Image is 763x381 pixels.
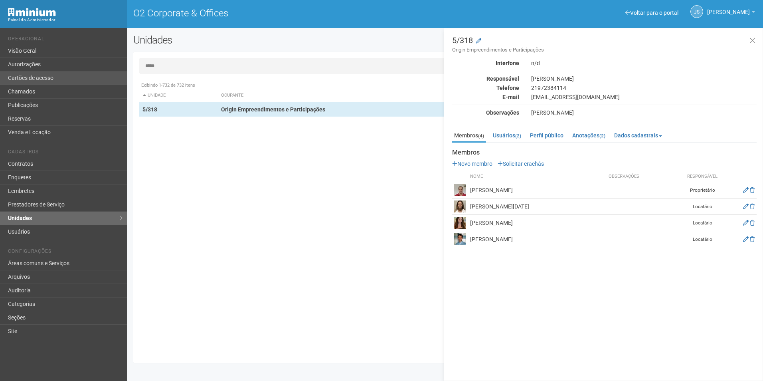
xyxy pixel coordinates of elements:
td: [PERSON_NAME] [468,231,607,248]
a: Usuários(2) [491,129,523,141]
td: [PERSON_NAME] [468,215,607,231]
div: [EMAIL_ADDRESS][DOMAIN_NAME] [525,93,763,101]
a: Editar membro [743,203,749,210]
li: Cadastros [8,149,121,157]
strong: Membros [452,149,757,156]
a: Editar membro [743,220,749,226]
img: Minium [8,8,56,16]
img: user.png [454,200,466,212]
th: Nome [468,171,607,182]
a: Modificar a unidade [476,37,481,45]
div: Telefone [446,84,525,91]
a: Membros(4) [452,129,486,143]
div: [PERSON_NAME] [525,109,763,116]
img: user.png [454,217,466,229]
div: Interfone [446,60,525,67]
th: Ocupante: activate to sort column ascending [218,89,488,102]
a: Dados cadastrais [612,129,664,141]
strong: 5/318 [142,106,157,113]
div: Responsável [446,75,525,82]
div: 21972384114 [525,84,763,91]
a: Excluir membro [750,236,755,242]
td: [PERSON_NAME] [468,182,607,198]
a: Editar membro [743,236,749,242]
strong: Origin Empreendimentos e Participações [221,106,325,113]
div: Painel do Administrador [8,16,121,24]
div: n/d [525,60,763,67]
th: Unidade: activate to sort column descending [139,89,218,102]
a: Excluir membro [750,187,755,193]
a: Perfil público [528,129,565,141]
div: Exibindo 1-732 de 732 itens [139,82,751,89]
a: JS [690,5,703,18]
a: Editar membro [743,187,749,193]
li: Configurações [8,248,121,257]
small: Origin Empreendimentos e Participações [452,46,757,54]
td: [PERSON_NAME][DATE] [468,198,607,215]
small: (2) [599,133,605,139]
small: (4) [478,133,484,139]
div: E-mail [446,93,525,101]
li: Operacional [8,36,121,44]
img: user.png [454,184,466,196]
a: Solicitar crachás [498,161,544,167]
a: Voltar para o portal [625,10,678,16]
small: (2) [515,133,521,139]
a: [PERSON_NAME] [707,10,755,16]
h2: Unidades [133,34,386,46]
img: user.png [454,233,466,245]
th: Responsável [682,171,722,182]
h1: O2 Corporate & Offices [133,8,439,18]
th: Observações [607,171,683,182]
h3: 5/318 [452,36,757,54]
a: Novo membro [452,161,492,167]
td: Locatário [682,215,722,231]
span: Jeferson Souza [707,1,750,15]
td: Proprietário [682,182,722,198]
a: Anotações(2) [570,129,607,141]
div: [PERSON_NAME] [525,75,763,82]
td: Locatário [682,231,722,248]
td: Locatário [682,198,722,215]
a: Excluir membro [750,203,755,210]
div: Observações [446,109,525,116]
a: Excluir membro [750,220,755,226]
